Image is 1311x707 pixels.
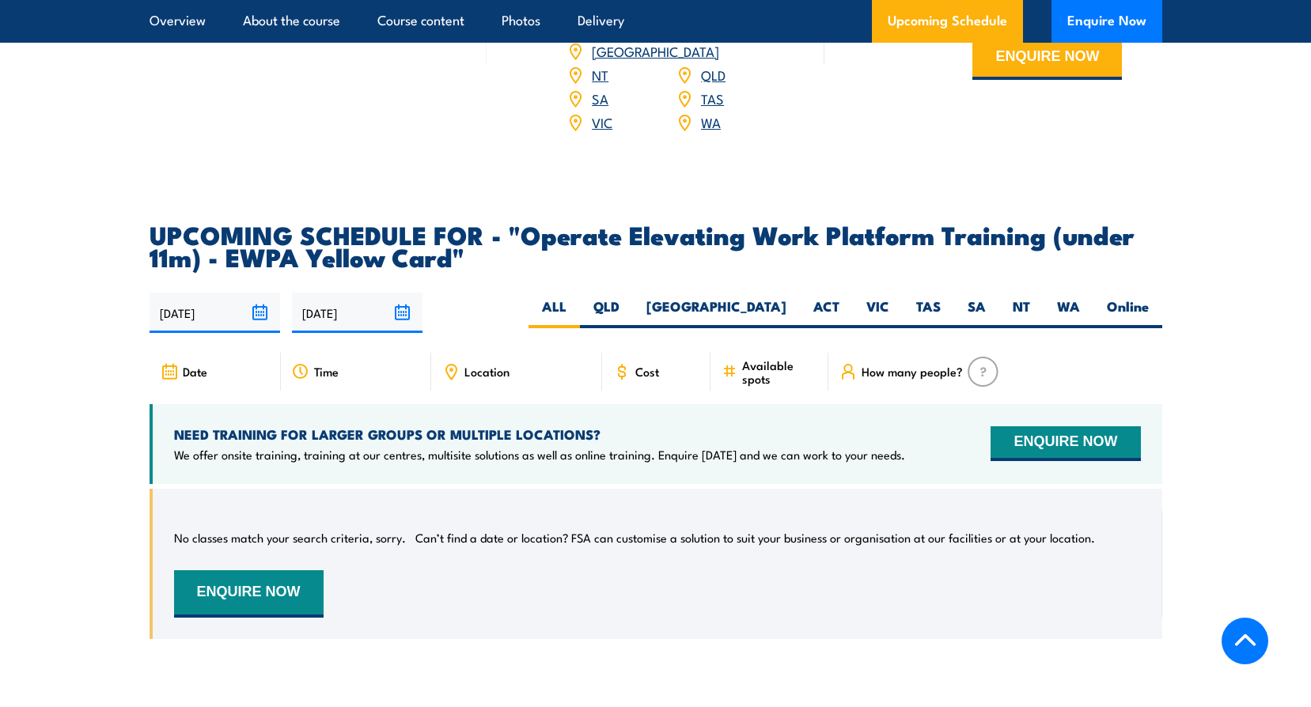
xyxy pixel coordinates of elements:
label: WA [1044,297,1093,328]
span: Location [464,365,510,378]
label: QLD [580,297,633,328]
span: Cost [635,365,659,378]
span: Date [183,365,207,378]
p: We offer onsite training, training at our centres, multisite solutions as well as online training... [174,447,905,463]
h4: NEED TRAINING FOR LARGER GROUPS OR MULTIPLE LOCATIONS? [174,425,905,443]
a: [GEOGRAPHIC_DATA] [592,41,719,60]
label: TAS [903,297,954,328]
button: ENQUIRE NOW [174,570,324,618]
h2: UPCOMING SCHEDULE FOR - "Operate Elevating Work Platform Training (under 11m) - EWPA Yellow Card" [150,223,1162,267]
button: ENQUIRE NOW [991,426,1140,461]
a: WA [701,112,721,131]
label: NT [999,297,1044,328]
a: TAS [701,89,724,108]
span: How many people? [862,365,963,378]
input: From date [150,293,280,333]
a: VIC [592,112,612,131]
label: [GEOGRAPHIC_DATA] [633,297,800,328]
p: Can’t find a date or location? FSA can customise a solution to suit your business or organisation... [415,530,1095,546]
button: ENQUIRE NOW [972,37,1122,80]
label: SA [954,297,999,328]
label: VIC [853,297,903,328]
label: ALL [529,297,580,328]
span: Time [314,365,339,378]
a: SA [592,89,608,108]
span: Available spots [742,358,817,385]
label: ACT [800,297,853,328]
input: To date [292,293,422,333]
a: QLD [701,65,726,84]
p: No classes match your search criteria, sorry. [174,530,406,546]
a: NT [592,65,608,84]
label: Online [1093,297,1162,328]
